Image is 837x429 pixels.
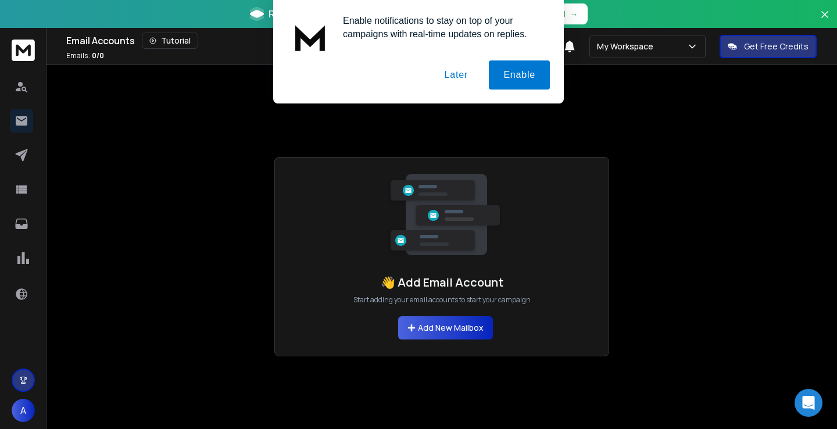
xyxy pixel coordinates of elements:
button: A [12,399,35,422]
img: notification icon [287,14,334,60]
button: Later [430,60,482,90]
p: Start adding your email accounts to start your campaign [353,295,531,305]
button: Enable [489,60,550,90]
h1: 👋 Add Email Account [381,274,503,291]
div: Enable notifications to stay on top of your campaigns with real-time updates on replies. [334,14,550,41]
button: Add New Mailbox [398,316,493,339]
div: Open Intercom Messenger [795,389,822,417]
